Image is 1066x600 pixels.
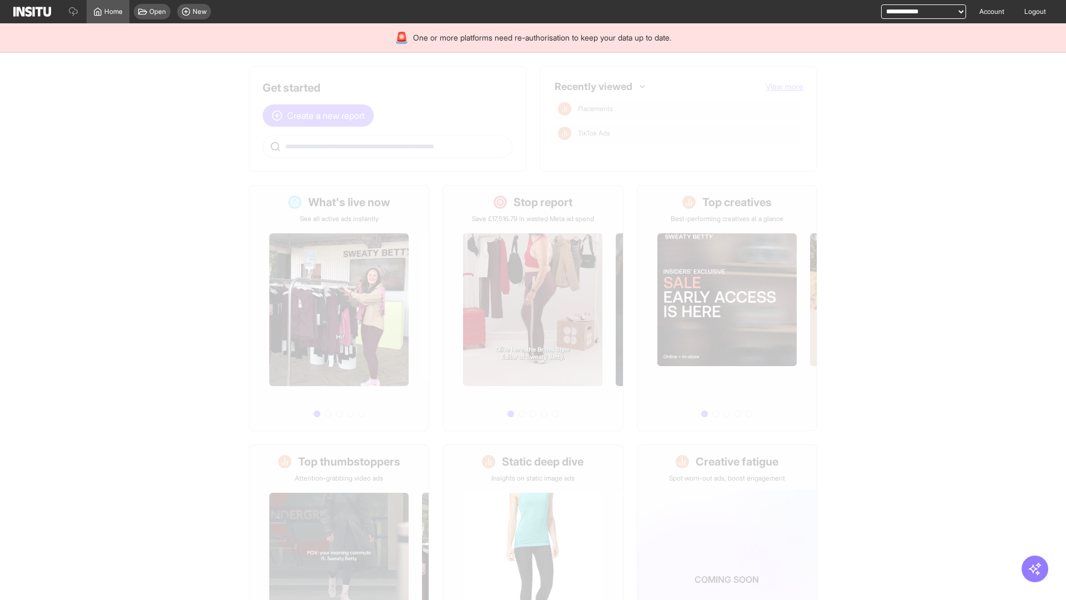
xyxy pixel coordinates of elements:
span: One or more platforms need re-authorisation to keep your data up to date. [413,32,671,43]
span: Open [149,7,166,16]
span: Home [104,7,123,16]
div: 🚨 [395,30,409,46]
span: New [193,7,207,16]
img: Logo [13,7,51,17]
